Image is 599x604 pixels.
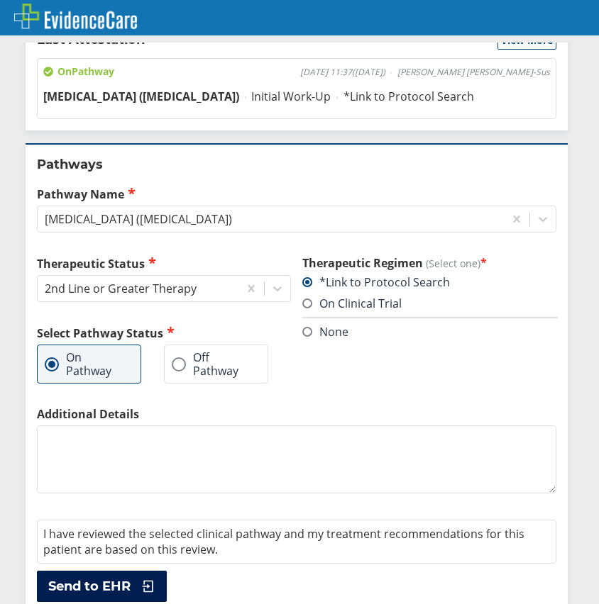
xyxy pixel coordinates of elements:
[302,324,348,340] label: None
[300,67,385,78] span: [DATE] 11:37 ( [DATE] )
[426,257,480,270] span: (Select one)
[37,186,556,202] label: Pathway Name
[45,211,232,227] div: [MEDICAL_DATA] ([MEDICAL_DATA])
[45,281,197,296] div: 2nd Line or Greater Therapy
[37,255,291,272] label: Therapeutic Status
[48,578,131,595] span: Send to EHR
[45,351,119,377] label: On Pathway
[302,274,450,290] label: *Link to Protocol Search
[251,89,331,104] span: Initial Work-Up
[37,156,556,173] h2: Pathways
[37,406,556,422] label: Additional Details
[37,571,167,602] button: Send to EHR
[37,325,291,341] h2: Select Pathway Status
[43,89,239,104] span: [MEDICAL_DATA] ([MEDICAL_DATA])
[344,89,474,104] span: *Link to Protocol Search
[43,65,114,79] span: On Pathway
[397,67,550,78] span: [PERSON_NAME] [PERSON_NAME]-Sus
[302,296,402,311] label: On Clinical Trial
[14,4,137,29] img: EvidenceCare
[302,255,556,271] h3: Therapeutic Regimen
[43,526,524,557] span: I have reviewed the selected clinical pathway and my treatment recommendations for this patient a...
[172,351,246,377] label: Off Pathway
